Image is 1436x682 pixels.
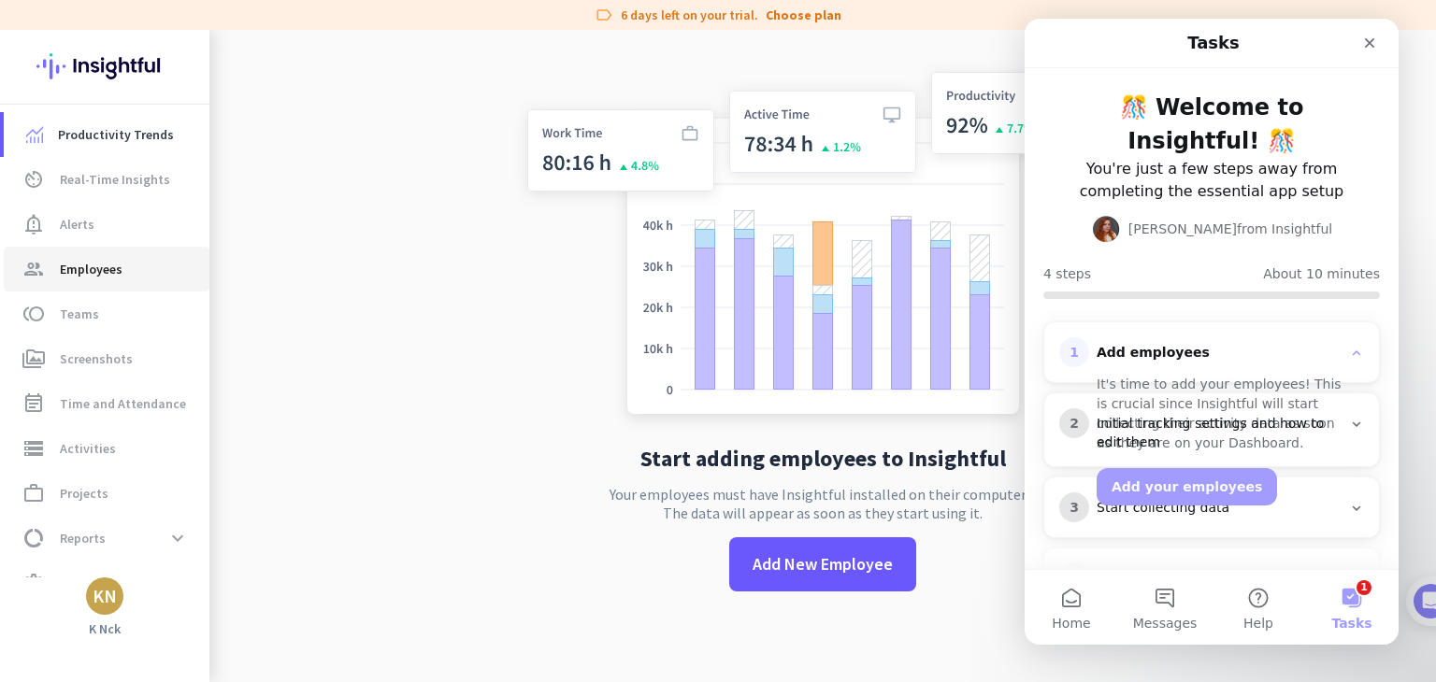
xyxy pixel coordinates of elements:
span: Time and Attendance [60,392,186,415]
img: Insightful logo [36,30,173,103]
a: groupEmployees [4,247,209,291]
span: Employees [60,258,122,280]
div: KN [93,587,117,605]
button: expand_more [161,521,194,555]
button: Add New Employee [729,537,916,591]
a: av_timerReal-Time Insights [4,157,209,202]
span: Reports [60,527,106,549]
i: label [595,6,613,24]
a: settingsSettings [4,561,209,605]
i: group [22,258,45,280]
i: notification_important [22,213,45,235]
a: work_outlineProjects [4,471,209,516]
i: perm_media [22,348,45,370]
i: av_timer [22,168,45,191]
i: toll [22,303,45,325]
span: Projects [60,482,108,504]
i: work_outline [22,482,45,504]
span: Screenshots [60,348,133,370]
i: data_usage [22,527,45,549]
a: event_noteTime and Attendance [4,381,209,426]
span: Real-Time Insights [60,168,170,191]
a: storageActivities [4,426,209,471]
span: Activities [60,437,116,460]
span: Settings [60,572,110,594]
i: settings [22,572,45,594]
a: tollTeams [4,291,209,336]
span: Alerts [60,213,94,235]
a: perm_mediaScreenshots [4,336,209,381]
span: Productivity Trends [58,123,174,146]
a: Choose plan [766,6,841,24]
a: notification_importantAlerts [4,202,209,247]
img: no-search-results [513,61,1132,433]
h2: Start adding employees to Insightful [640,448,1006,470]
i: storage [22,437,45,460]
a: menu-itemProductivity Trends [4,112,209,157]
span: Add New Employee [753,552,893,576]
iframe: Intercom live chat [1025,19,1399,645]
img: menu-item [26,126,43,143]
a: data_usageReportsexpand_more [4,516,209,561]
i: event_note [22,392,45,415]
span: Teams [60,303,99,325]
p: Your employees must have Insightful installed on their computers. The data will appear as soon as... [610,485,1036,522]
